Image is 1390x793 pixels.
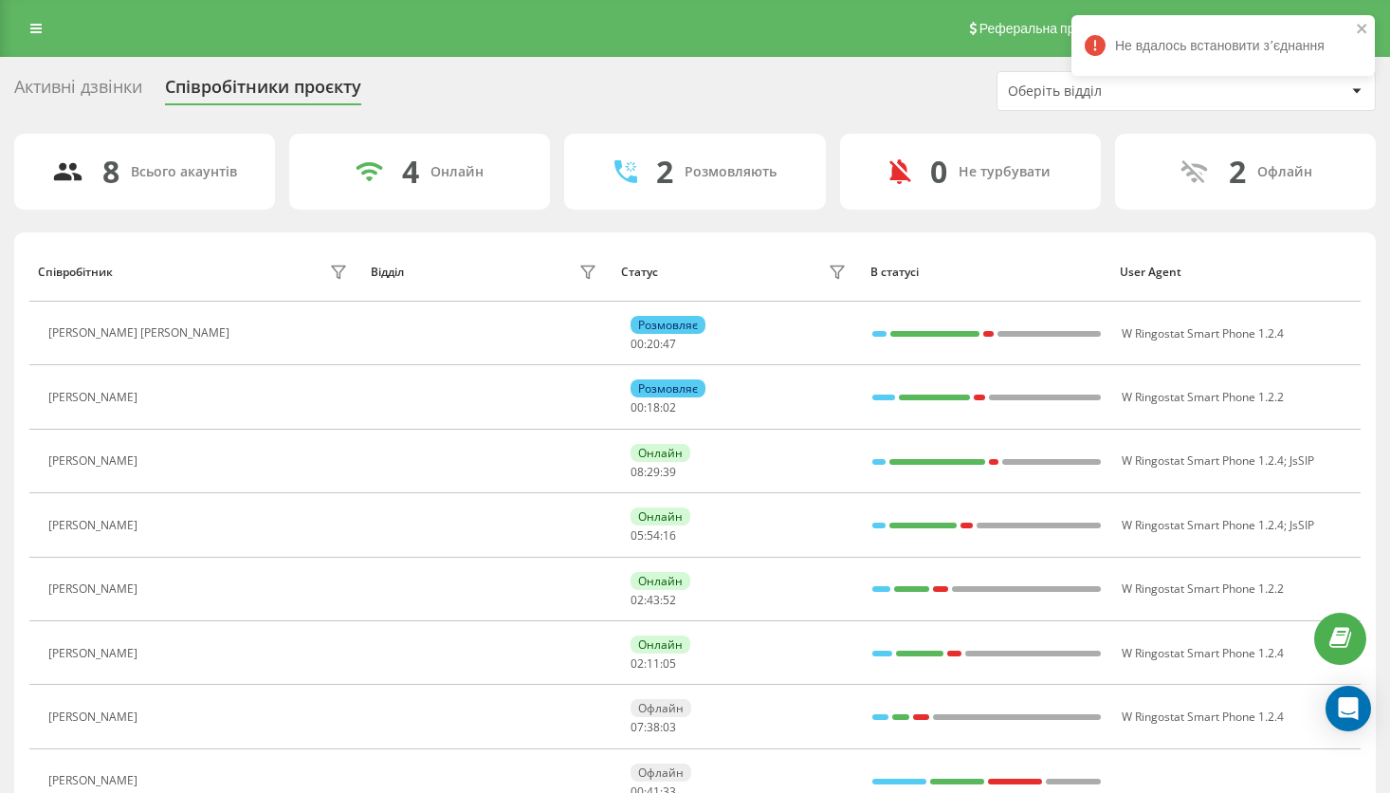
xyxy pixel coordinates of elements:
[631,721,676,734] div: : :
[48,647,142,660] div: [PERSON_NAME]
[48,519,142,532] div: [PERSON_NAME]
[1229,154,1246,190] div: 2
[870,266,1102,279] div: В статусі
[663,527,676,544] span: 16
[663,399,676,415] span: 02
[1122,645,1284,661] span: W Ringostat Smart Phone 1.2.4
[647,336,660,352] span: 20
[647,655,660,672] span: 11
[48,774,142,787] div: [PERSON_NAME]
[1122,709,1284,725] span: W Ringostat Smart Phone 1.2.4
[631,338,676,351] div: : :
[647,719,660,735] span: 38
[631,572,690,590] div: Онлайн
[663,719,676,735] span: 03
[1122,389,1284,405] span: W Ringostat Smart Phone 1.2.2
[631,657,676,671] div: : :
[959,164,1051,180] div: Не турбувати
[1122,325,1284,341] span: W Ringostat Smart Phone 1.2.4
[430,164,484,180] div: Онлайн
[1122,452,1284,469] span: W Ringostat Smart Phone 1.2.4
[663,336,676,352] span: 47
[1008,83,1235,100] div: Оберіть відділ
[656,154,673,190] div: 2
[647,399,660,415] span: 18
[631,464,644,480] span: 08
[647,592,660,608] span: 43
[48,454,142,468] div: [PERSON_NAME]
[631,466,676,479] div: : :
[979,21,1119,36] span: Реферальна програма
[1289,517,1314,533] span: JsSIP
[38,266,113,279] div: Співробітник
[48,582,142,596] div: [PERSON_NAME]
[371,266,404,279] div: Відділ
[48,391,142,404] div: [PERSON_NAME]
[631,527,644,544] span: 05
[402,154,419,190] div: 4
[631,399,644,415] span: 00
[131,164,237,180] div: Всього акаунтів
[631,529,676,543] div: : :
[631,507,690,526] div: Онлайн
[631,636,690,654] div: Онлайн
[165,77,361,106] div: Співробітники проєкту
[631,336,644,352] span: 00
[631,379,705,397] div: Розмовляє
[631,719,644,735] span: 07
[1289,452,1314,469] span: JsSIP
[663,464,676,480] span: 39
[631,401,676,415] div: : :
[1122,517,1284,533] span: W Ringostat Smart Phone 1.2.4
[930,154,947,190] div: 0
[14,77,142,106] div: Активні дзвінки
[48,710,142,724] div: [PERSON_NAME]
[48,326,234,340] div: [PERSON_NAME] [PERSON_NAME]
[1071,15,1375,76] div: Не вдалось встановити зʼєднання
[631,316,705,334] div: Розмовляє
[685,164,777,180] div: Розмовляють
[663,592,676,608] span: 52
[631,444,690,462] div: Онлайн
[631,594,676,607] div: : :
[1257,164,1312,180] div: Офлайн
[621,266,658,279] div: Статус
[631,655,644,672] span: 02
[1120,266,1351,279] div: User Agent
[631,699,691,717] div: Офлайн
[631,592,644,608] span: 02
[1356,21,1369,39] button: close
[1122,581,1284,597] span: W Ringostat Smart Phone 1.2.2
[1326,686,1371,731] div: Open Intercom Messenger
[102,154,119,190] div: 8
[631,764,691,782] div: Офлайн
[647,464,660,480] span: 29
[663,655,676,672] span: 05
[647,527,660,544] span: 54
